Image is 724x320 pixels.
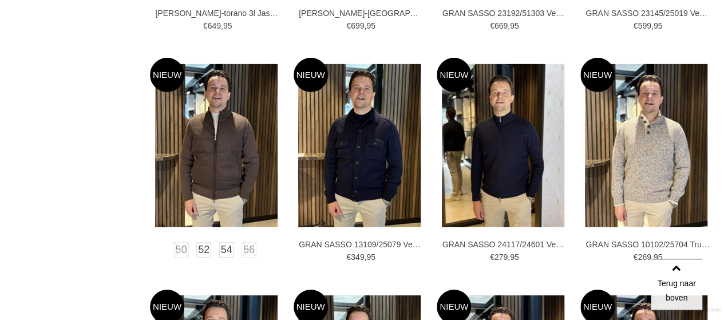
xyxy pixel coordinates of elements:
[351,252,364,262] span: 349
[638,252,651,262] span: 269
[442,8,567,18] a: GRAN SASSO 23192/51303 Vesten en Gilets
[346,21,351,30] span: €
[219,242,234,258] a: 54
[365,252,367,262] span: ,
[490,21,494,30] span: €
[223,21,232,30] span: 95
[365,21,367,30] span: ,
[651,252,654,262] span: ,
[351,21,364,30] span: 699
[634,252,638,262] span: €
[442,239,567,250] a: GRAN SASSO 24117/24601 Vesten en Gilets
[203,21,208,30] span: €
[510,252,519,262] span: 95
[508,252,510,262] span: ,
[298,64,421,227] img: GRAN SASSO 13109/25079 Vesten en Gilets
[346,252,351,262] span: €
[494,252,508,262] span: 279
[299,239,423,250] a: GRAN SASSO 13109/25079 Vesten en Gilets
[366,21,375,30] span: 95
[494,21,508,30] span: 669
[196,242,211,258] a: 52
[155,64,278,227] img: GRAN SASSO 23145/25019 Vesten en Gilets
[585,64,707,227] img: GRAN SASSO 10102/25704 Truien
[155,8,279,18] a: [PERSON_NAME]-torano 3l Jassen
[490,252,494,262] span: €
[221,21,223,30] span: ,
[638,21,651,30] span: 599
[651,259,702,310] a: Terug naar boven
[366,252,375,262] span: 95
[299,8,423,18] a: [PERSON_NAME]-[GEOGRAPHIC_DATA] Jassen
[510,21,519,30] span: 95
[585,8,710,18] a: GRAN SASSO 23145/25019 Vesten en Gilets
[634,21,638,30] span: €
[654,252,663,262] span: 95
[585,239,710,250] a: GRAN SASSO 10102/25704 Truien
[208,21,221,30] span: 649
[654,21,663,30] span: 95
[651,21,654,30] span: ,
[442,64,564,227] img: GRAN SASSO 24117/24601 Vesten en Gilets
[508,21,510,30] span: ,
